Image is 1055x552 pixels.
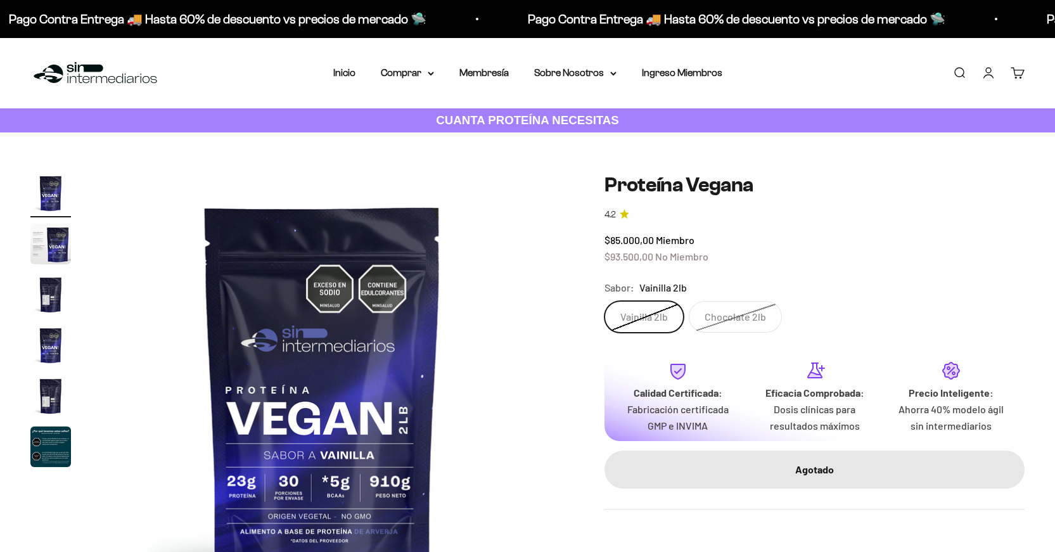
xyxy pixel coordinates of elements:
[30,325,71,369] button: Ir al artículo 4
[30,274,71,319] button: Ir al artículo 3
[30,376,71,420] button: Ir al artículo 5
[765,387,864,399] strong: Eficacia Comprobada:
[893,401,1009,433] p: Ahorra 40% modelo ágil sin intermediarios
[436,113,619,127] strong: CUANTA PROTEÍNA NECESITAS
[30,274,71,315] img: Proteína Vegana
[604,234,654,246] span: $85.000,00
[30,224,71,264] img: Proteína Vegana
[604,173,1025,197] h1: Proteína Vegana
[656,234,694,246] span: Miembro
[604,279,634,296] legend: Sabor:
[30,173,71,214] img: Proteína Vegana
[909,387,994,399] strong: Precio Inteligente:
[30,224,71,268] button: Ir al artículo 2
[620,401,736,433] p: Fabricación certificada GMP e INVIMA
[30,427,71,471] button: Ir al artículo 6
[534,65,617,81] summary: Sobre Nosotros
[630,461,999,478] div: Agotado
[655,250,708,262] span: No Miembro
[30,427,71,467] img: Proteína Vegana
[30,325,71,366] img: Proteína Vegana
[30,376,71,416] img: Proteína Vegana
[30,173,71,217] button: Ir al artículo 1
[527,9,944,29] p: Pago Contra Entrega 🚚 Hasta 60% de descuento vs precios de mercado 🛸
[8,9,425,29] p: Pago Contra Entrega 🚚 Hasta 60% de descuento vs precios de mercado 🛸
[459,67,509,78] a: Membresía
[604,250,653,262] span: $93.500,00
[604,208,1025,222] a: 4.24.2 de 5.0 estrellas
[639,279,687,296] span: Vainilla 2lb
[757,401,873,433] p: Dosis clínicas para resultados máximos
[333,67,355,78] a: Inicio
[604,451,1025,489] button: Agotado
[604,208,616,222] span: 4.2
[381,65,434,81] summary: Comprar
[642,67,722,78] a: Ingreso Miembros
[634,387,722,399] strong: Calidad Certificada:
